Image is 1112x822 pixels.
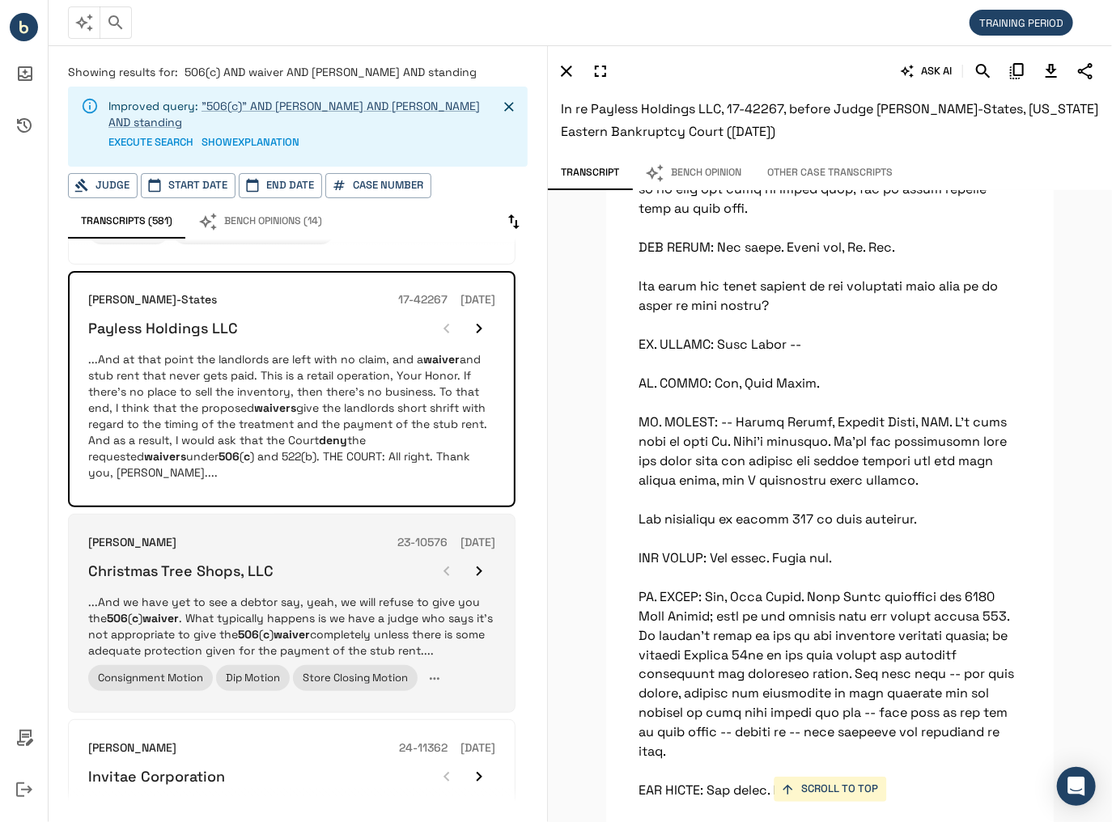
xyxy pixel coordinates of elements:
[226,671,280,684] span: Dip Motion
[303,671,408,684] span: Store Closing Motion
[274,627,310,642] em: waiver
[132,611,138,625] em: c
[898,57,956,85] button: ASK AI
[970,16,1073,30] span: TRAINING PERIOD
[423,352,460,367] em: waiver
[88,291,217,309] h6: [PERSON_NAME]-States
[970,10,1081,36] div: We are not billing you for your initial period of in-app activity.
[144,449,186,464] em: waivers
[774,777,886,802] button: SCROLL TO TOP
[325,173,431,198] button: Case Number
[88,767,225,786] h6: Invitae Corporation
[461,739,495,757] h6: [DATE]
[141,173,236,198] button: Start Date
[185,205,335,239] button: Bench Opinions (14)
[239,173,322,198] button: End Date
[1004,57,1031,85] button: Copy Citation
[244,449,250,464] em: c
[398,291,448,309] h6: 17-42267
[632,156,754,190] button: Bench Opinion
[254,400,296,415] em: waivers
[1057,767,1096,806] div: Open Intercom Messenger
[107,611,128,625] em: 506
[461,534,495,552] h6: [DATE]
[88,739,176,757] h6: [PERSON_NAME]
[142,611,179,625] em: waiver
[88,319,238,337] h6: Payless Holdings LLC
[108,130,193,155] button: EXECUTE SEARCH
[108,98,484,130] p: Improved query:
[319,433,347,447] em: deny
[219,449,240,464] em: 506
[263,627,270,642] em: c
[88,594,495,659] p: ...And we have yet to see a debtor say, yeah, we will refuse to give you the ( ) . What typically...
[461,291,495,309] h6: [DATE]
[68,205,185,239] button: Transcripts (581)
[548,156,632,190] button: Transcript
[108,99,480,129] a: "506(c)" AND [PERSON_NAME] AND [PERSON_NAME] AND standing
[202,130,299,155] button: SHOWEXPLANATION
[238,627,259,642] em: 506
[88,351,495,481] p: ...And at that point the landlords are left with no claim, and a and stub rent that never gets pa...
[68,65,178,79] span: Showing results for:
[754,156,906,190] button: Other Case Transcripts
[1072,57,1099,85] button: Share Transcript
[497,95,521,119] button: Close
[1038,57,1065,85] button: Download Transcript
[68,173,138,198] button: Judge
[399,739,448,757] h6: 24-11362
[970,57,997,85] button: Search
[229,800,271,815] em: waivers
[88,534,176,552] h6: [PERSON_NAME]
[397,534,448,552] h6: 23-10576
[98,671,203,684] span: Consignment Motion
[561,100,1098,140] span: In re Payless Holdings LLC, 17-42267, before Judge [PERSON_NAME]-States, [US_STATE] Eastern Bankr...
[88,561,274,580] h6: Christmas Tree Shops, LLC
[185,65,477,79] span: 506(c) AND waiver AND [PERSON_NAME] AND standing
